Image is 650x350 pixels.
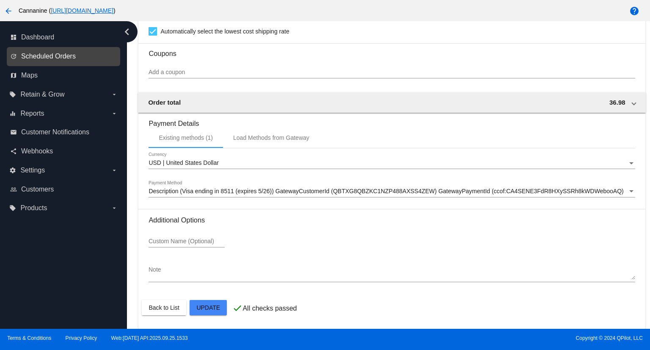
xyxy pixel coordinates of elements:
input: Custom Name (Optional) [149,238,225,245]
span: Dashboard [21,33,54,41]
div: Load Methods from Gateway [233,134,309,141]
a: people_outline Customers [10,183,118,196]
span: Products [20,204,47,212]
span: 36.98 [609,99,625,106]
span: Scheduled Orders [21,53,76,60]
span: Customer Notifications [21,128,89,136]
a: dashboard Dashboard [10,31,118,44]
span: Retain & Grow [20,91,64,98]
button: Update [190,300,227,315]
div: Existing methods (1) [159,134,213,141]
mat-expansion-panel-header: Order total 36.98 [138,92,645,113]
a: Privacy Policy [66,335,97,341]
h3: Coupons [149,43,635,58]
i: local_offer [9,91,16,98]
i: email [10,129,17,136]
span: Update [196,304,220,311]
i: local_offer [9,205,16,211]
i: people_outline [10,186,17,193]
mat-icon: help [629,6,639,16]
i: settings [9,167,16,174]
i: arrow_drop_down [111,91,118,98]
span: Cannanine ( ) [19,7,116,14]
i: update [10,53,17,60]
span: USD | United States Dollar [149,159,218,166]
span: Description (Visa ending in 8511 (expires 5/26)) GatewayCustomerId (QBTXG8QBZKC1NZP488AXSS4ZEW) G... [149,188,623,194]
span: Settings [20,167,45,174]
i: map [10,72,17,79]
span: Reports [20,110,44,117]
i: dashboard [10,34,17,41]
input: Add a coupon [149,69,635,76]
mat-select: Currency [149,160,635,167]
a: map Maps [10,69,118,82]
a: email Customer Notifications [10,125,118,139]
a: Terms & Conditions [7,335,51,341]
span: Customers [21,186,54,193]
i: share [10,148,17,155]
a: [URL][DOMAIN_NAME] [51,7,113,14]
p: All checks passed [242,305,297,312]
i: chevron_left [120,25,134,39]
i: arrow_drop_down [111,205,118,211]
i: arrow_drop_down [111,167,118,174]
mat-icon: check [232,303,242,313]
span: Order total [148,99,181,106]
span: Copyright © 2024 QPilot, LLC [332,335,643,341]
h3: Payment Details [149,113,635,128]
span: Maps [21,72,38,79]
mat-select: Payment Method [149,188,635,195]
span: Back to List [149,304,179,311]
h3: Additional Options [149,216,635,224]
button: Back to List [142,300,186,315]
i: arrow_drop_down [111,110,118,117]
a: update Scheduled Orders [10,50,118,63]
i: equalizer [9,110,16,117]
a: Web:[DATE] API:2025.09.25.1533 [111,335,188,341]
mat-icon: arrow_back [3,6,14,16]
span: Webhooks [21,147,53,155]
span: Automatically select the lowest cost shipping rate [160,26,289,36]
a: share Webhooks [10,144,118,158]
